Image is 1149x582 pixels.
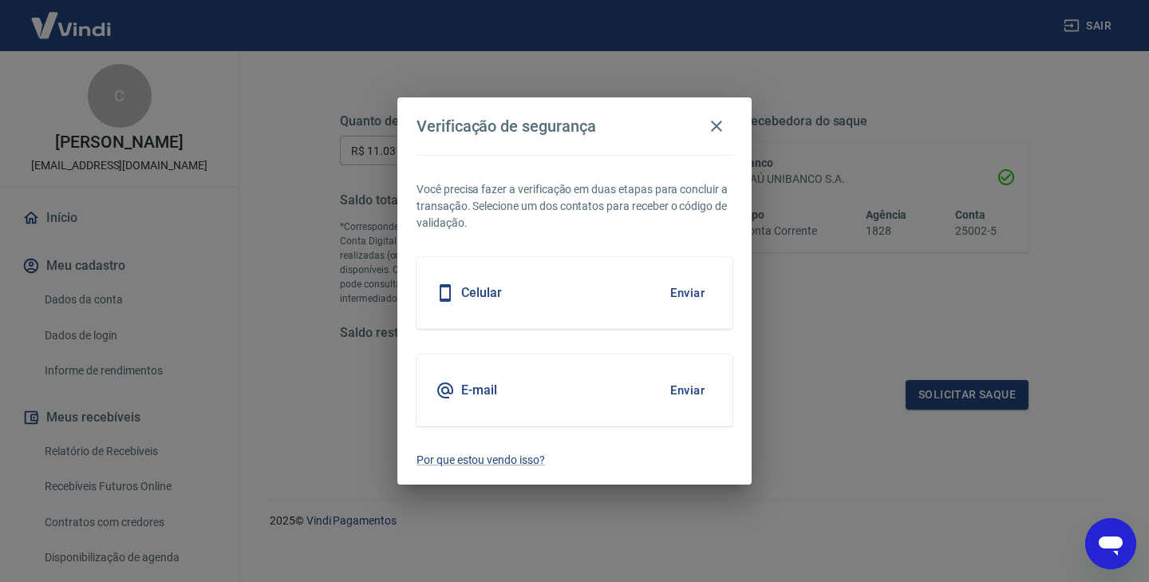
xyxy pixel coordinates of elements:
h5: E-mail [461,382,497,398]
button: Enviar [661,276,713,310]
h4: Verificação de segurança [417,117,596,136]
p: Você precisa fazer a verificação em duas etapas para concluir a transação. Selecione um dos conta... [417,181,732,232]
a: Por que estou vendo isso? [417,452,732,469]
iframe: Botão para abrir a janela de mensagens [1085,518,1136,569]
h5: Celular [461,285,502,301]
button: Enviar [661,374,713,407]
